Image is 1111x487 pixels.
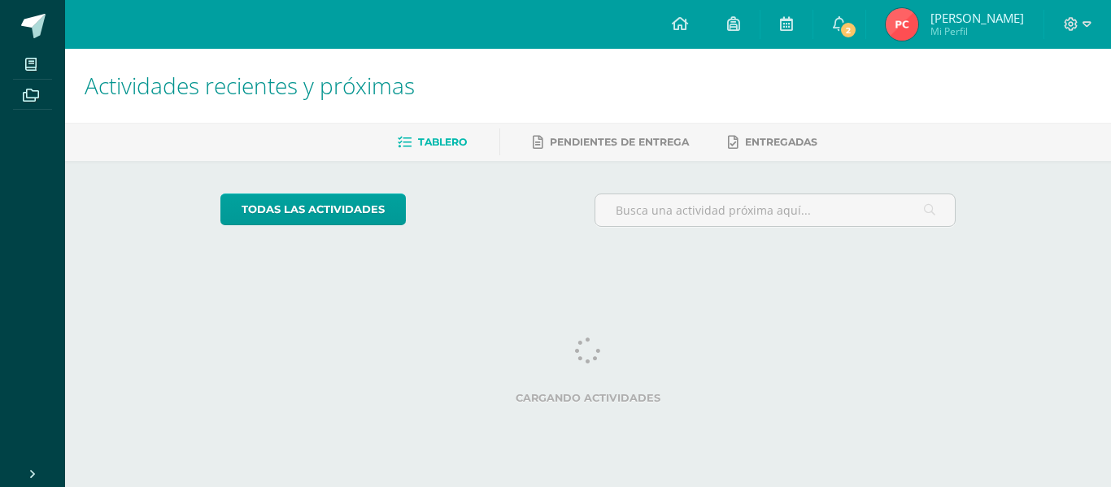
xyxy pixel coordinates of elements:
[839,21,857,39] span: 2
[418,136,467,148] span: Tablero
[220,392,956,404] label: Cargando actividades
[85,70,415,101] span: Actividades recientes y próximas
[930,10,1024,26] span: [PERSON_NAME]
[550,136,689,148] span: Pendientes de entrega
[533,129,689,155] a: Pendientes de entrega
[398,129,467,155] a: Tablero
[595,194,956,226] input: Busca una actividad próxima aquí...
[886,8,918,41] img: 1a7cbac57f94edb6c88ed1cb4fafb6c4.png
[728,129,817,155] a: Entregadas
[930,24,1024,38] span: Mi Perfil
[220,193,406,225] a: todas las Actividades
[745,136,817,148] span: Entregadas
